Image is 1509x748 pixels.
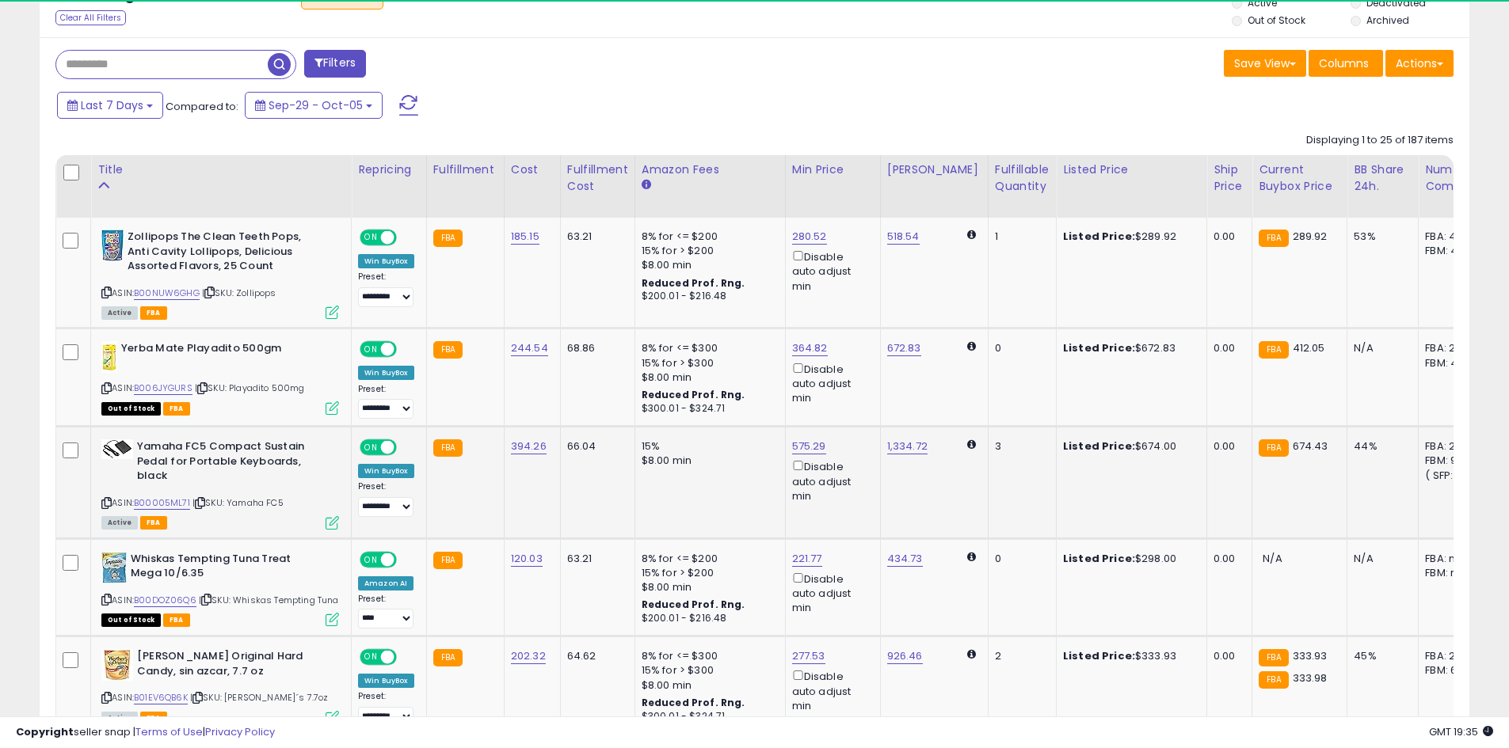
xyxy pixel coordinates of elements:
span: Sep-29 - Oct-05 [269,97,363,113]
a: 394.26 [511,439,547,454]
div: FBA: 2 [1425,341,1477,355]
a: 280.52 [792,229,827,245]
div: $8.00 min [642,454,773,468]
b: Yerba Mate Playadito 500gm [121,341,314,360]
strong: Copyright [16,724,74,739]
span: All listings currently available for purchase on Amazon [101,306,138,320]
span: 674.43 [1293,439,1328,454]
button: Columns [1309,50,1383,77]
b: Listed Price: [1063,648,1135,663]
a: 672.83 [887,340,921,356]
b: Whiskas Tempting Tuna Treat Mega 10/6.35 [131,552,323,585]
div: 44% [1354,439,1406,454]
div: Win BuyBox [358,366,414,380]
a: B01EV6QB6K [134,691,188,704]
b: Listed Price: [1063,340,1135,355]
div: 8% for <= $200 [642,552,773,566]
div: 0.00 [1214,439,1240,454]
label: Archived [1366,13,1409,27]
div: Disable auto adjust min [792,360,868,406]
small: Amazon Fees. [642,178,651,192]
span: | SKU: Yamaha FC5 [192,496,284,509]
span: 2025-10-13 19:35 GMT [1429,724,1493,739]
div: $8.00 min [642,258,773,272]
span: ON [361,343,381,356]
small: FBA [433,649,463,666]
a: B006JYGURS [134,382,192,395]
span: OFF [394,343,420,356]
div: Preset: [358,594,414,629]
b: Listed Price: [1063,551,1135,566]
div: Amazon Fees [642,161,779,178]
small: FBA [433,439,463,457]
b: Reduced Prof. Rng. [642,598,745,611]
div: FBM: 6 [1425,663,1477,678]
span: Columns [1319,55,1369,71]
div: 15% for > $200 [642,566,773,580]
div: 15% [642,439,773,454]
span: ON [361,231,381,245]
span: | SKU: Zollipops [202,287,276,299]
span: OFF [394,651,420,664]
div: 63.21 [567,552,623,566]
small: FBA [433,230,463,247]
div: ( SFP: 1 ) [1425,469,1477,483]
div: Displaying 1 to 25 of 187 items [1306,133,1454,148]
div: Num of Comp. [1425,161,1483,195]
div: ASIN: [101,341,339,413]
span: FBA [140,516,167,530]
span: ON [361,552,381,566]
div: 15% for > $300 [642,663,773,678]
img: 51VkjNj7LNL._SL40_.jpg [101,230,124,261]
a: Privacy Policy [205,724,275,739]
span: 333.93 [1293,648,1328,663]
b: Yamaha FC5 Compact Sustain Pedal for Portable Keyboards, black [137,439,330,488]
small: FBA [1259,439,1288,457]
div: $289.92 [1063,230,1195,244]
img: 41i1ovo+gpL._SL40_.jpg [101,341,117,373]
div: Preset: [358,271,414,307]
span: OFF [394,552,420,566]
b: Reduced Prof. Rng. [642,388,745,401]
div: ASIN: [101,230,339,317]
div: Disable auto adjust min [792,458,868,503]
span: OFF [394,441,420,454]
div: BB Share 24h. [1354,161,1412,195]
div: Win BuyBox [358,674,414,688]
div: ASIN: [101,439,339,527]
div: FBM: 4 [1425,244,1477,258]
div: Amazon AI [358,576,413,590]
button: Save View [1224,50,1306,77]
small: FBA [1259,341,1288,359]
a: Terms of Use [135,724,203,739]
div: [PERSON_NAME] [887,161,981,178]
div: Win BuyBox [358,464,414,478]
span: FBA [163,402,190,416]
a: 575.29 [792,439,826,454]
div: FBM: 4 [1425,356,1477,370]
div: 64.62 [567,649,623,663]
b: Zollipops The Clean Teeth Pops, Anti Cavity Lollipops, Delicious Assorted Flavors, 25 Count [128,230,320,278]
div: Disable auto adjust min [792,248,868,294]
div: Repricing [358,161,420,178]
a: 926.46 [887,648,923,664]
div: $672.83 [1063,341,1195,355]
a: B00DOZ06Q6 [134,594,196,607]
small: FBA [1259,671,1288,689]
a: 1,334.72 [887,439,928,454]
div: 8% for <= $200 [642,230,773,244]
a: 518.54 [887,229,920,245]
img: 41IwmpPdAYL._SL40_.jpg [101,439,133,459]
div: ASIN: [101,649,339,723]
div: 8% for <= $300 [642,341,773,355]
span: ON [361,441,381,454]
small: FBA [433,341,463,359]
span: All listings currently available for purchase on Amazon [101,516,138,530]
div: Clear All Filters [55,10,126,25]
span: ON [361,651,381,664]
div: Current Buybox Price [1259,161,1340,195]
div: N/A [1354,341,1406,355]
div: $8.00 min [642,370,773,385]
div: 53% [1354,230,1406,244]
div: Fulfillable Quantity [995,161,1050,195]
